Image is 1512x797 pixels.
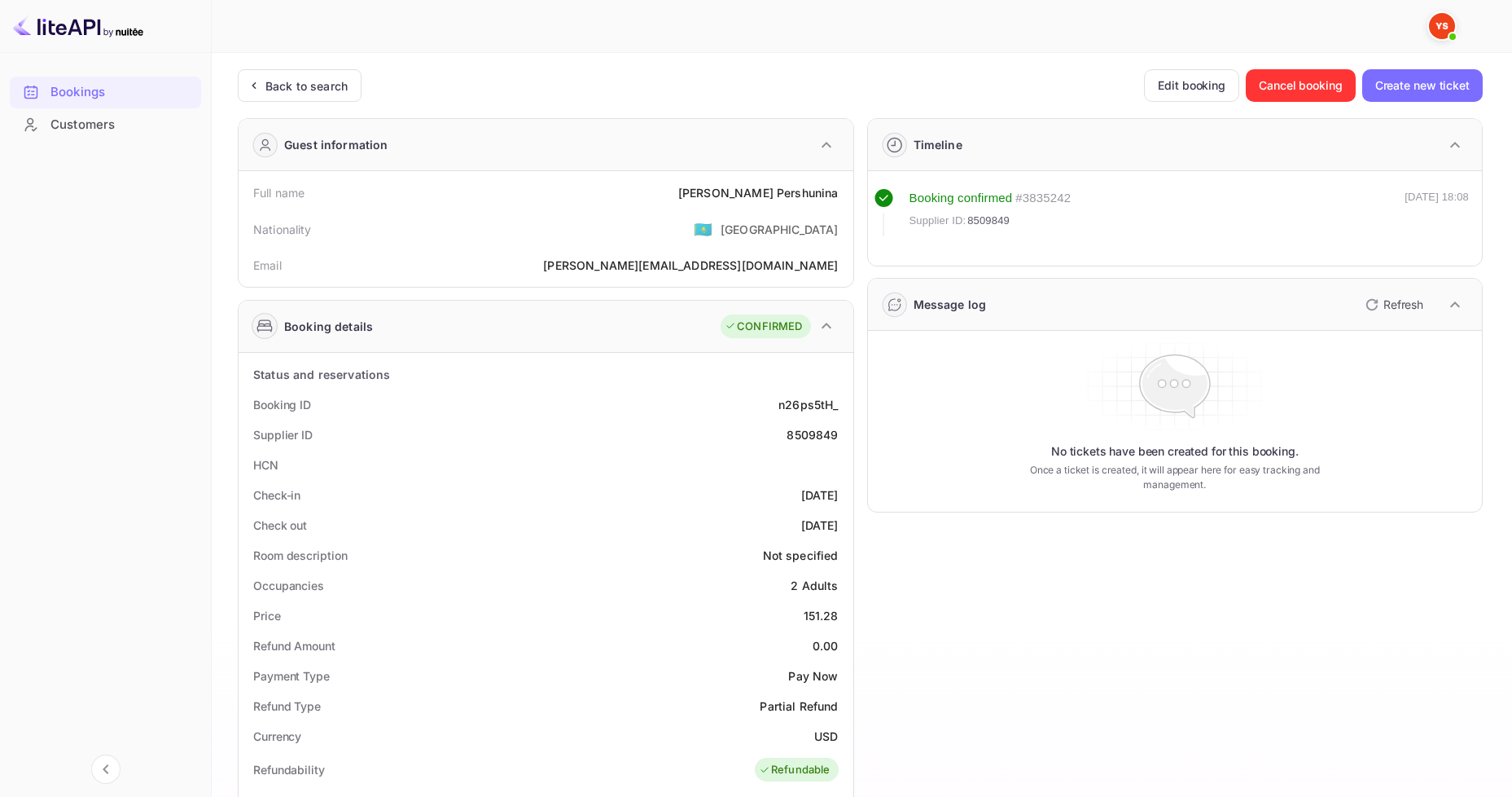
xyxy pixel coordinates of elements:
[721,221,839,238] div: [GEOGRAPHIC_DATA]
[253,257,282,274] div: Email
[1010,463,1340,492] p: Once a ticket is created, it will appear here for easy tracking and management.
[1051,443,1299,460] p: No tickets have been created for this booking.
[1429,13,1455,39] img: Yandex Support
[801,487,839,504] div: [DATE]
[909,189,1013,208] div: Booking confirmed
[1362,69,1483,102] button: Create new ticket
[50,83,193,102] div: Bookings
[253,366,390,383] div: Status and reservations
[13,13,143,39] img: LiteAPI logo
[265,77,348,95] div: Back to search
[10,77,201,108] div: Bookings
[760,698,838,715] div: Partial Refund
[967,213,1010,229] span: 8509849
[253,456,278,473] div: HCN
[804,607,839,624] div: 151.28
[50,116,193,134] div: Customers
[1144,69,1239,102] button: Edit booking
[759,762,831,778] div: Refundable
[1246,69,1356,102] button: Cancel booking
[909,213,966,229] span: Supplier ID:
[788,667,838,685] div: Pay Now
[284,318,373,335] div: Booking details
[813,637,839,654] div: 0.00
[10,109,201,141] div: Customers
[253,487,300,504] div: Check-in
[253,396,311,413] div: Booking ID
[694,214,712,244] span: United States
[725,319,802,335] div: CONFIRMED
[253,761,325,778] div: Refundability
[10,77,201,107] a: Bookings
[253,184,305,201] div: Full name
[253,517,307,534] div: Check out
[1383,296,1423,313] p: Refresh
[678,184,839,201] div: [PERSON_NAME] Pershunina
[1015,189,1071,208] div: # 3835242
[1356,292,1430,318] button: Refresh
[253,667,330,685] div: Payment Type
[801,517,839,534] div: [DATE]
[814,728,838,745] div: USD
[253,426,313,443] div: Supplier ID
[543,257,838,274] div: [PERSON_NAME][EMAIL_ADDRESS][DOMAIN_NAME]
[1405,189,1469,236] div: [DATE] 18:08
[284,136,388,153] div: Guest information
[253,607,281,624] div: Price
[253,698,321,715] div: Refund Type
[91,755,121,784] button: Collapse navigation
[253,637,335,654] div: Refund Amount
[787,426,838,443] div: 8509849
[253,221,312,238] div: Nationality
[253,577,324,594] div: Occupancies
[10,109,201,139] a: Customers
[914,296,987,313] div: Message log
[791,577,838,594] div: 2 Adults
[763,547,839,564] div: Not specified
[778,396,838,413] div: n26ps5tH_
[253,547,347,564] div: Room description
[914,136,962,153] div: Timeline
[253,728,301,745] div: Currency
